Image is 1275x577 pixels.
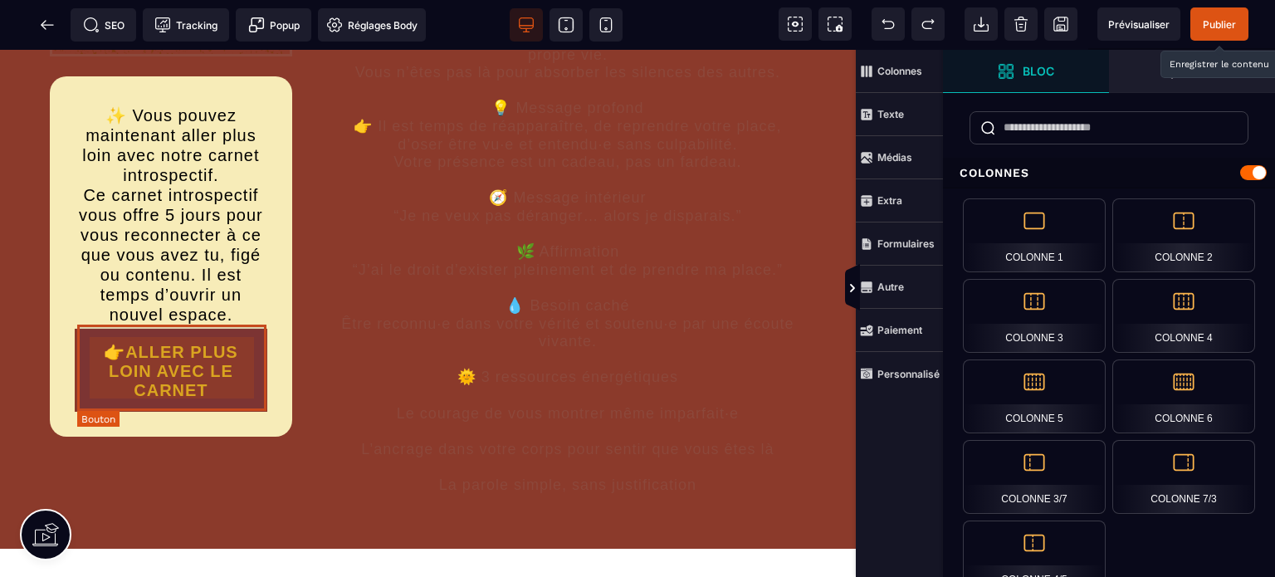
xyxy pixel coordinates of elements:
[965,7,998,41] span: Importer
[872,7,905,41] span: Défaire
[877,368,940,380] strong: Personnalisé
[1112,359,1255,433] div: Colonne 6
[877,108,904,120] strong: Texte
[31,8,64,42] span: Retour
[818,7,852,41] span: Capture d'écran
[1112,440,1255,514] div: Colonne 7/3
[1097,7,1180,41] span: Aperçu
[856,309,943,352] span: Paiement
[1112,198,1255,272] div: Colonne 2
[143,8,229,42] span: Code de suivi
[856,179,943,222] span: Extra
[1109,50,1275,93] span: Ouvrir les calques
[1203,18,1236,31] span: Publier
[318,8,426,42] span: Favicon
[877,194,902,207] strong: Extra
[75,51,267,279] text: ✨ Vous pouvez maintenant aller plus loin avec notre carnet introspectif. Ce carnet introspectif v...
[856,50,943,93] span: Colonnes
[963,440,1106,514] div: Colonne 3/7
[71,8,136,42] span: Métadata SEO
[877,151,912,164] strong: Médias
[943,264,960,314] span: Afficher les vues
[1023,65,1054,77] strong: Bloc
[61,318,281,324] button: 👉ALLER PLUS LOIN AVEC LE CARNET
[83,17,125,33] span: SEO
[856,136,943,179] span: Médias
[1004,7,1038,41] span: Nettoyage
[550,8,583,42] span: Voir tablette
[1108,18,1170,31] span: Prévisualiser
[1190,7,1248,41] span: Enregistrer le contenu
[248,17,300,33] span: Popup
[236,8,311,42] span: Créer une alerte modale
[510,8,543,42] span: Voir bureau
[856,93,943,136] span: Texte
[877,237,935,250] strong: Formulaires
[911,7,945,41] span: Rétablir
[963,198,1106,272] div: Colonne 1
[943,158,1275,188] div: Colonnes
[877,65,922,77] strong: Colonnes
[963,279,1106,353] div: Colonne 3
[154,17,217,33] span: Tracking
[589,8,623,42] span: Voir mobile
[779,7,812,41] span: Voir les composants
[856,352,943,395] span: Personnalisé
[963,359,1106,433] div: Colonne 5
[877,281,904,293] strong: Autre
[1112,279,1255,353] div: Colonne 4
[877,324,922,336] strong: Paiement
[1044,7,1077,41] span: Enregistrer
[943,50,1109,93] span: Ouvrir les blocs
[326,17,418,33] span: Réglages Body
[856,266,943,309] span: Autre
[856,222,943,266] span: Formulaires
